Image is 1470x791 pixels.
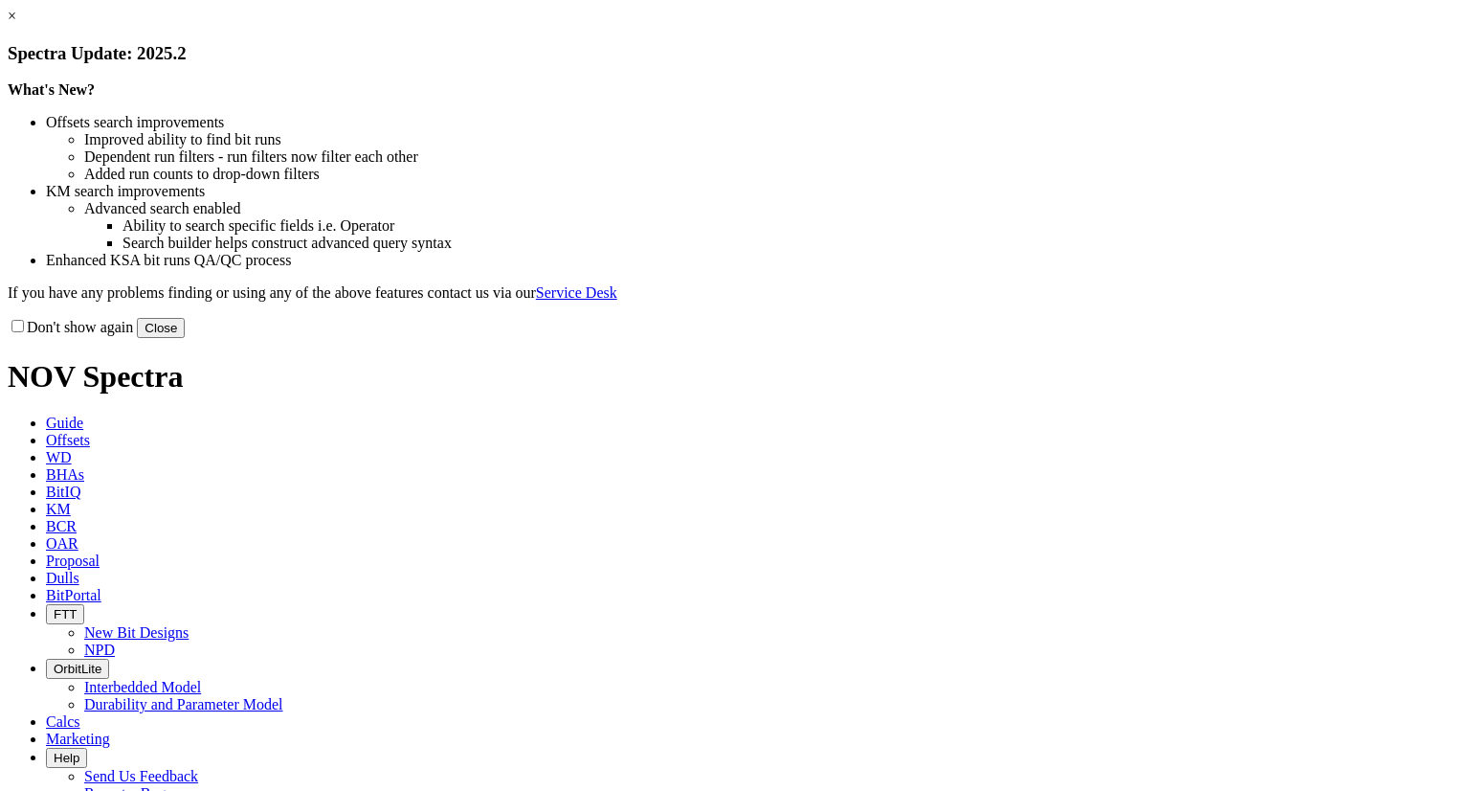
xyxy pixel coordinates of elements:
li: Dependent run filters - run filters now filter each other [84,148,1462,166]
span: BCR [46,518,77,534]
a: Send Us Feedback [84,768,198,784]
li: Added run counts to drop-down filters [84,166,1462,183]
li: KM search improvements [46,183,1462,200]
a: × [8,8,16,24]
span: WD [46,449,72,465]
h1: NOV Spectra [8,359,1462,395]
span: KM [46,501,71,517]
span: OAR [46,535,78,552]
li: Search builder helps construct advanced query syntax [122,235,1462,252]
span: Marketing [46,731,110,747]
span: FTT [54,607,77,621]
span: Offsets [46,432,90,448]
a: Interbedded Model [84,679,201,695]
span: BitPortal [46,587,101,603]
a: Durability and Parameter Model [84,696,283,712]
span: Help [54,751,79,765]
span: Proposal [46,553,100,569]
li: Improved ability to find bit runs [84,131,1462,148]
a: NPD [84,642,115,658]
li: Advanced search enabled [84,200,1462,217]
a: New Bit Designs [84,624,189,641]
li: Ability to search specific fields i.e. Operator [122,217,1462,235]
button: Close [137,318,185,338]
a: Service Desk [536,284,617,301]
span: BHAs [46,466,84,483]
span: BitIQ [46,484,80,500]
label: Don't show again [8,319,133,335]
p: If you have any problems finding or using any of the above features contact us via our [8,284,1462,302]
li: Offsets search improvements [46,114,1462,131]
span: OrbitLite [54,662,101,676]
h3: Spectra Update: 2025.2 [8,43,1462,64]
strong: What's New? [8,81,95,98]
input: Don't show again [11,320,24,332]
span: Guide [46,415,83,431]
span: Dulls [46,570,79,586]
span: Calcs [46,713,80,730]
li: Enhanced KSA bit runs QA/QC process [46,252,1462,269]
